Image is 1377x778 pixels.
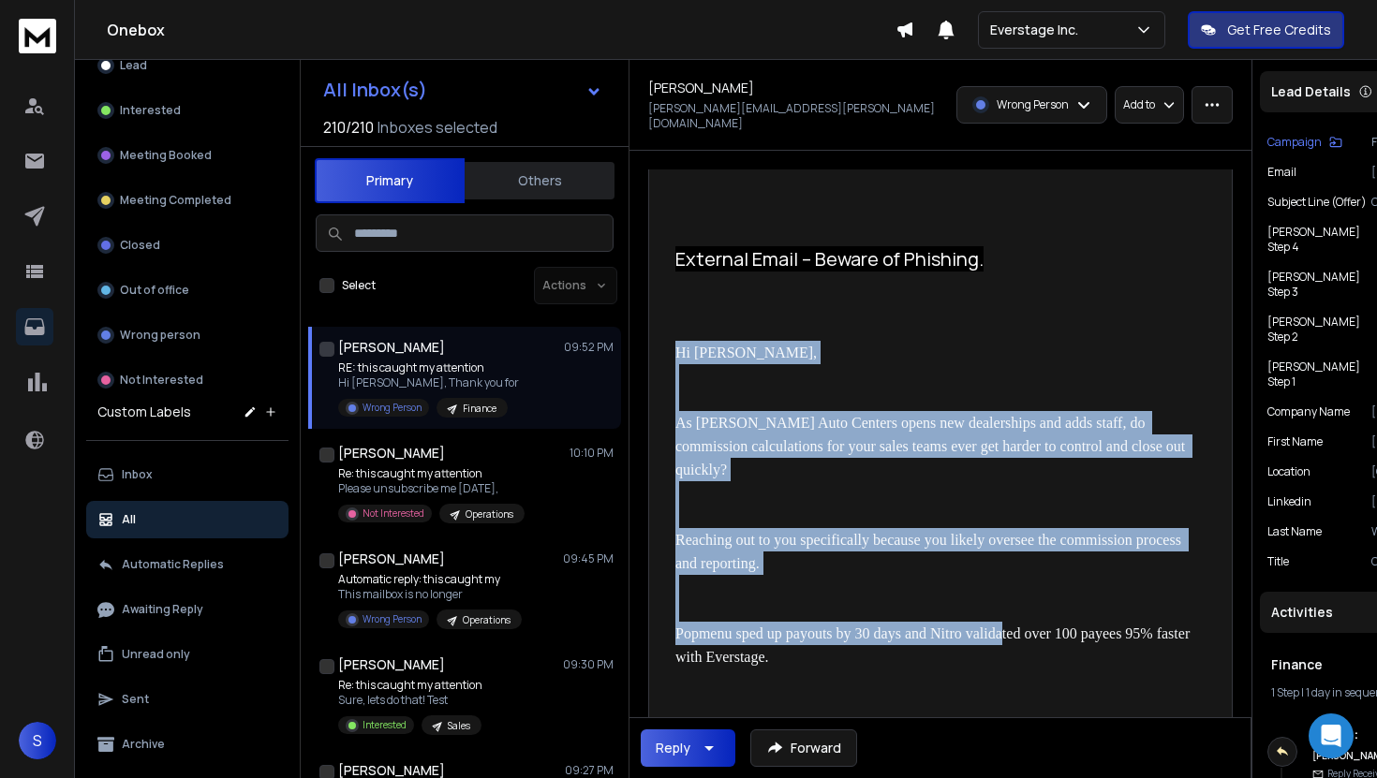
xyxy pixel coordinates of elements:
button: Forward [750,729,857,767]
span: External Email – Beware of Phishing. [675,246,984,272]
p: Get Free Credits [1227,21,1331,39]
p: First Name [1267,434,1323,449]
button: Others [465,160,614,201]
p: 09:30 PM [563,657,614,672]
button: Out of office [86,272,289,309]
p: Closed [120,238,160,253]
h1: [PERSON_NAME] [338,338,445,357]
p: Awaiting Reply [122,602,203,617]
p: location [1267,464,1310,479]
p: linkedin [1267,494,1311,509]
p: Sales [448,719,470,733]
h3: Inboxes selected [378,116,497,139]
button: All Inbox(s) [308,71,617,109]
h1: [PERSON_NAME] [648,79,754,97]
p: Wrong Person [363,401,422,415]
p: Archive [122,737,165,752]
button: Sent [86,681,289,718]
p: This mailbox is no longer [338,587,522,602]
p: Interested [120,103,181,118]
p: Add to [1123,97,1155,112]
button: Awaiting Reply [86,591,289,628]
p: Inbox [122,467,153,482]
span: 1 Step [1271,684,1299,700]
p: Operations [463,613,511,627]
p: Please unsubscribe me [DATE], [338,481,525,496]
p: Meeting Completed [120,193,231,208]
p: 09:27 PM [565,763,614,778]
p: 09:45 PM [563,551,614,566]
button: Automatic Replies [86,546,289,583]
p: Unread only [122,647,190,662]
p: Lead Details [1271,82,1351,101]
p: Automatic reply: this caught my [338,572,522,587]
p: Operations [466,507,513,521]
p: Finance [463,402,496,416]
button: Meeting Booked [86,137,289,174]
p: Automatic Replies [122,557,224,572]
p: Re: this caught my attention [338,678,482,693]
p: 09:52 PM [564,340,614,355]
p: Campaign [1267,135,1322,150]
p: 10:10 PM [570,446,614,461]
button: Archive [86,726,289,763]
p: Everstage Inc. [990,21,1086,39]
p: title [1267,554,1289,569]
p: Re: this caught my attention [338,466,525,481]
img: logo [19,19,56,53]
p: Wrong Person [997,97,1069,112]
h1: [PERSON_NAME] [338,655,445,674]
p: Hi [PERSON_NAME], Thank you for [338,375,519,390]
span: 210 / 210 [323,116,374,139]
h3: Custom Labels [97,403,191,421]
p: Sure, lets do that! Test [338,693,482,708]
button: S [19,722,56,759]
button: Meeting Completed [86,182,289,219]
p: Not Interested [120,373,203,388]
button: Primary [315,158,465,203]
p: Sent [122,692,149,707]
button: Campaign [1267,135,1342,150]
button: Get Free Credits [1188,11,1344,49]
p: Email [1267,165,1296,180]
p: Out of office [120,283,189,298]
button: Lead [86,47,289,84]
label: Select [342,278,376,293]
p: Not Interested [363,506,424,521]
button: Reply [641,729,735,767]
h1: Onebox [107,19,896,41]
p: Subject Line (Offer) [1267,195,1367,210]
p: Interested [363,718,407,732]
p: Lead [120,58,147,73]
p: [PERSON_NAME][EMAIL_ADDRESS][PERSON_NAME][DOMAIN_NAME] [648,101,935,131]
button: Inbox [86,456,289,493]
p: Last Name [1267,524,1322,539]
p: RE: this caught my attention [338,360,519,375]
button: Unread only [86,636,289,673]
div: Open Intercom Messenger [1309,713,1354,758]
h1: All Inbox(s) [323,81,427,99]
button: All [86,501,289,538]
h1: [PERSON_NAME] [338,444,445,462]
div: Reply [656,739,690,757]
h1: [PERSON_NAME] [338,550,445,568]
p: Wrong Person [363,612,422,626]
p: All [122,512,136,527]
button: Interested [86,92,289,129]
p: Wrong person [120,328,200,343]
p: Meeting Booked [120,148,212,163]
button: Wrong person [86,316,289,354]
button: Closed [86,227,289,264]
p: Company Name [1267,404,1350,419]
button: Not Interested [86,361,289,399]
